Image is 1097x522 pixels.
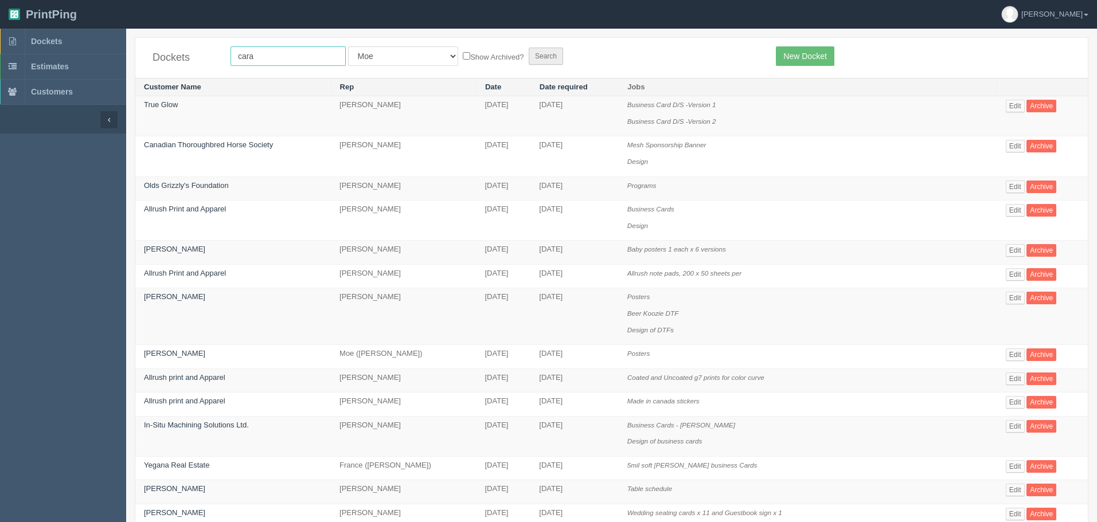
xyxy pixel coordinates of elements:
td: [DATE] [476,136,530,176]
td: [DATE] [476,288,530,345]
a: Archive [1026,372,1056,385]
a: [PERSON_NAME] [144,349,205,358]
a: Allrush Print and Apparel [144,269,226,277]
a: Edit [1006,140,1025,152]
td: [PERSON_NAME] [331,416,476,456]
td: [PERSON_NAME] [331,176,476,201]
a: Edit [1006,372,1025,385]
td: [DATE] [530,345,618,369]
a: Archive [1026,348,1056,361]
td: [PERSON_NAME] [331,136,476,176]
a: Canadian Thoroughbred Horse Society [144,140,273,149]
td: [DATE] [476,241,530,265]
i: Posters [627,293,650,300]
a: [PERSON_NAME] [144,292,205,301]
i: Programs [627,182,657,189]
a: Archive [1026,420,1056,433]
td: [DATE] [476,368,530,393]
i: Business Card D/S -Version 2 [627,117,716,125]
a: Olds Grizzly's Foundation [144,181,229,190]
td: [DATE] [476,456,530,480]
a: Edit [1006,180,1025,193]
a: Edit [1006,460,1025,473]
td: [DATE] [530,480,618,504]
a: Date [485,83,501,91]
td: [DATE] [530,176,618,201]
i: Business Cards [627,205,674,213]
td: [PERSON_NAME] [331,393,476,417]
i: Coated and Uncoated g7 prints for color curve [627,374,764,381]
td: [DATE] [476,201,530,241]
td: [DATE] [530,136,618,176]
i: Wedding seating cards x 11 and Guestbook sign x 1 [627,509,782,516]
a: Allrush print and Apparel [144,373,225,382]
td: [DATE] [530,393,618,417]
span: Estimates [31,62,69,71]
span: Customers [31,87,73,96]
span: Dockets [31,37,62,46]
h4: Dockets [153,52,213,64]
td: [DATE] [530,368,618,393]
a: Archive [1026,460,1056,473]
td: [DATE] [476,393,530,417]
a: Edit [1006,268,1025,281]
td: [DATE] [530,264,618,288]
a: Rep [340,83,354,91]
td: [DATE] [476,416,530,456]
i: Allrush note pads, 200 x 50 sheets per [627,269,741,277]
td: [PERSON_NAME] [331,96,476,136]
th: Jobs [619,78,997,96]
input: Show Archived? [463,52,470,60]
i: Business Card D/S -Version 1 [627,101,716,108]
a: In-Situ Machining Solutions Ltd. [144,421,249,429]
a: Archive [1026,244,1056,257]
td: [DATE] [476,345,530,369]
i: Table schedule [627,485,672,492]
a: Archive [1026,508,1056,520]
a: [PERSON_NAME] [144,508,205,517]
td: [DATE] [530,456,618,480]
i: Design [627,158,648,165]
a: True Glow [144,100,178,109]
a: Edit [1006,348,1025,361]
a: Edit [1006,244,1025,257]
a: Edit [1006,420,1025,433]
i: Baby posters 1 each x 6 versions [627,245,726,253]
input: Search [529,48,563,65]
i: Design of business cards [627,437,702,445]
a: Archive [1026,100,1056,112]
a: Allrush Print and Apparel [144,205,226,213]
a: Archive [1026,292,1056,304]
i: Design [627,222,648,229]
img: avatar_default-7531ab5dedf162e01f1e0bb0964e6a185e93c5c22dfe317fb01d7f8cd2b1632c.jpg [1002,6,1018,22]
td: [DATE] [476,96,530,136]
td: [DATE] [530,96,618,136]
a: Archive [1026,140,1056,152]
img: logo-3e63b451c926e2ac314895c53de4908e5d424f24456219fb08d385ab2e579770.png [9,9,20,20]
i: Business Cards - [PERSON_NAME] [627,421,735,429]
label: Show Archived? [463,50,524,63]
i: Design of DTFs [627,326,674,333]
i: Beer Koozie DTF [627,309,679,317]
td: France ([PERSON_NAME]) [331,456,476,480]
td: [PERSON_NAME] [331,201,476,241]
a: New Docket [776,46,834,66]
td: [DATE] [530,288,618,345]
td: [DATE] [530,201,618,241]
input: Customer Name [231,46,346,66]
td: [DATE] [476,176,530,201]
i: Posters [627,350,650,357]
td: [PERSON_NAME] [331,241,476,265]
a: Archive [1026,180,1056,193]
td: [PERSON_NAME] [331,288,476,345]
a: Allrush print and Apparel [144,397,225,405]
td: Moe ([PERSON_NAME]) [331,345,476,369]
td: [PERSON_NAME] [331,368,476,393]
a: [PERSON_NAME] [144,245,205,253]
a: Edit [1006,100,1025,112]
a: [PERSON_NAME] [144,484,205,493]
a: Edit [1006,396,1025,409]
a: Yegana Real Estate [144,461,209,469]
a: Edit [1006,204,1025,217]
a: Archive [1026,396,1056,409]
